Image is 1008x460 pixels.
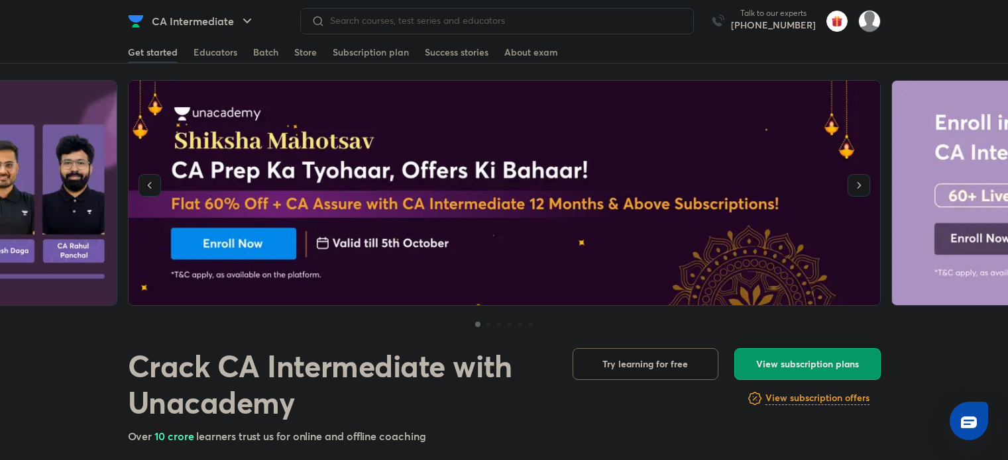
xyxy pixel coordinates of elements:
img: Company Logo [128,13,144,29]
a: Store [294,42,317,63]
a: Get started [128,42,178,63]
a: View subscription offers [765,391,869,406]
a: Success stories [425,42,488,63]
button: View subscription plans [734,348,881,380]
div: About exam [504,46,558,59]
a: Subscription plan [333,42,409,63]
input: Search courses, test series and educators [325,15,683,26]
div: Store [294,46,317,59]
button: CA Intermediate [144,8,263,34]
span: View subscription plans [756,357,859,371]
a: About exam [504,42,558,63]
div: Subscription plan [333,46,409,59]
button: Try learning for free [573,348,718,380]
span: 10 crore [154,429,196,443]
a: Batch [253,42,278,63]
h1: Crack CA Intermediate with Unacademy [128,348,551,421]
span: Try learning for free [602,357,688,371]
div: Success stories [425,46,488,59]
p: Talk to our experts [731,8,816,19]
a: [PHONE_NUMBER] [731,19,816,32]
div: Get started [128,46,178,59]
div: Educators [194,46,237,59]
div: Batch [253,46,278,59]
img: Rashi Maheshwari [858,10,881,32]
span: Over [128,429,155,443]
h6: View subscription offers [765,391,869,405]
span: learners trust us for online and offline coaching [196,429,425,443]
a: Educators [194,42,237,63]
img: avatar [826,11,848,32]
img: call-us [704,8,731,34]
